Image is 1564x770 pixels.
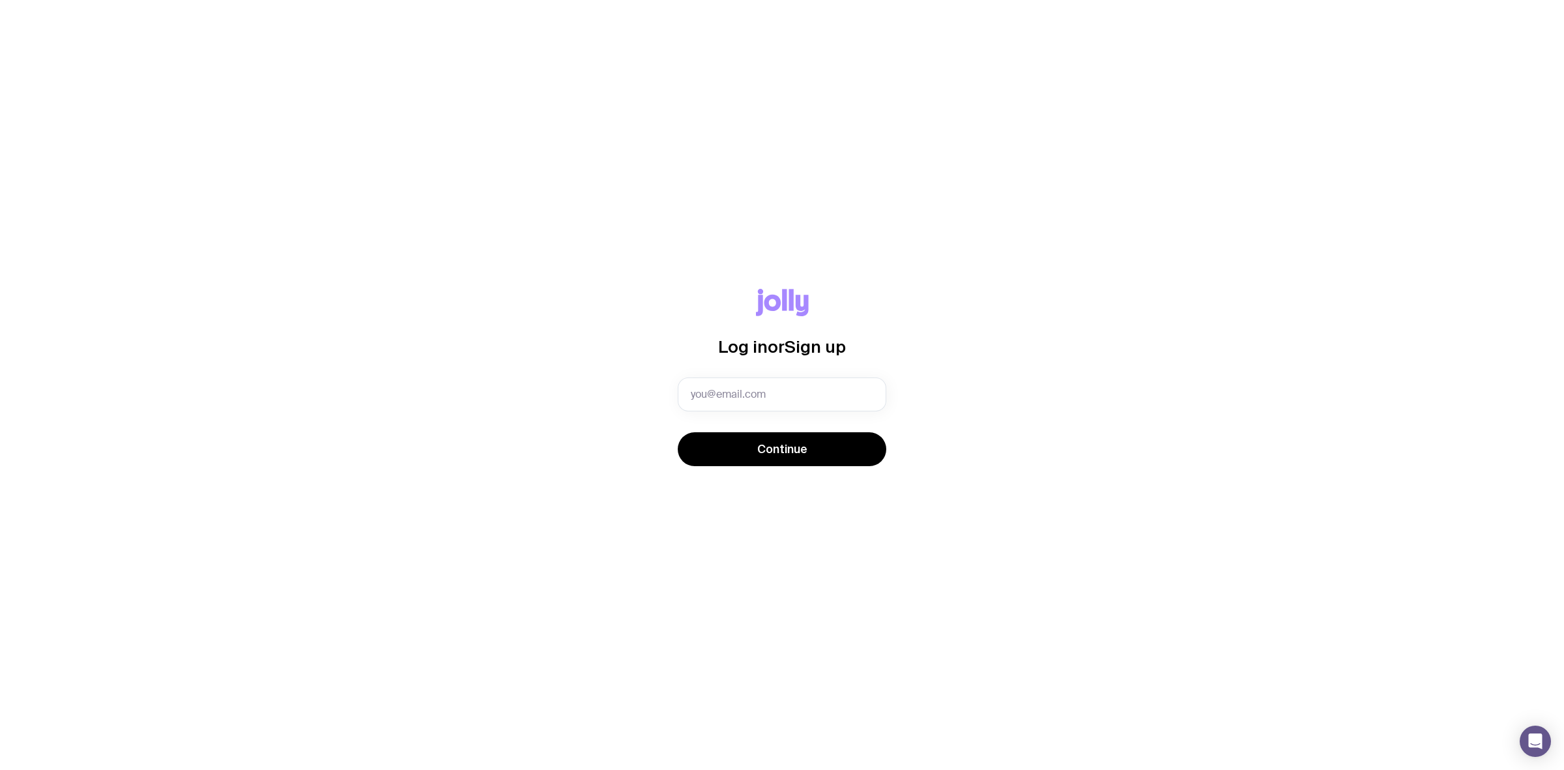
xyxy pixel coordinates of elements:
[678,378,886,411] input: you@email.com
[785,337,846,356] span: Sign up
[678,432,886,466] button: Continue
[1520,726,1551,757] div: Open Intercom Messenger
[757,441,807,457] span: Continue
[718,337,768,356] span: Log in
[768,337,785,356] span: or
